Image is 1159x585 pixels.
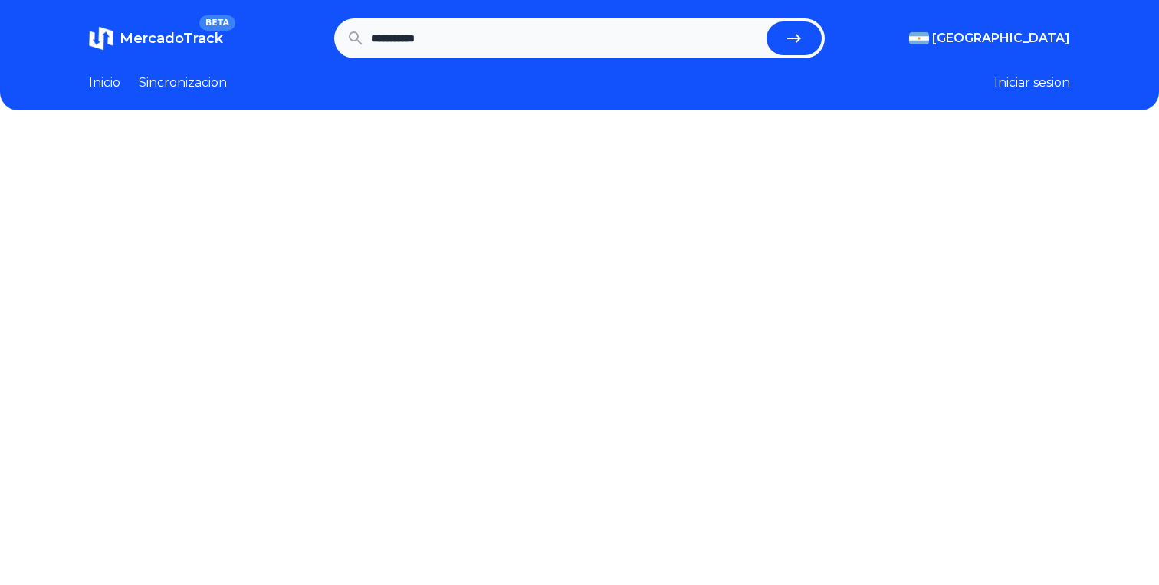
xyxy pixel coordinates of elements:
a: MercadoTrackBETA [89,26,223,51]
span: MercadoTrack [120,30,223,47]
span: BETA [199,15,235,31]
button: [GEOGRAPHIC_DATA] [909,29,1070,48]
a: Sincronizacion [139,74,227,92]
img: MercadoTrack [89,26,113,51]
button: Iniciar sesion [994,74,1070,92]
img: Argentina [909,32,929,44]
span: [GEOGRAPHIC_DATA] [932,29,1070,48]
a: Inicio [89,74,120,92]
